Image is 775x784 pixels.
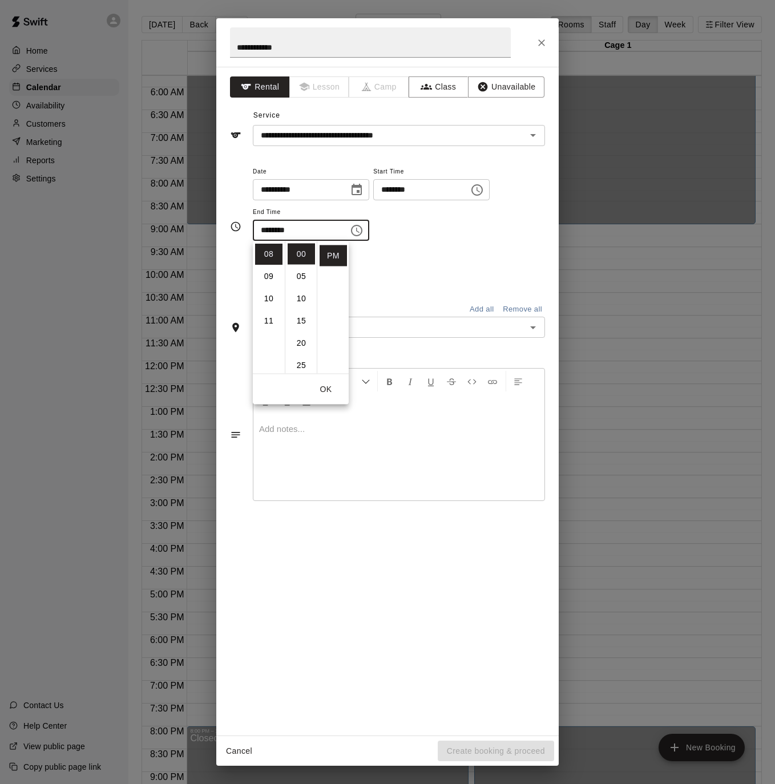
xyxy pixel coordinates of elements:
li: PM [320,245,347,266]
li: 0 minutes [288,244,315,265]
svg: Service [230,130,241,141]
li: 20 minutes [288,333,315,354]
button: Open [525,320,541,336]
span: Camps can only be created in the Services page [349,76,409,98]
button: Format Italics [401,371,420,391]
ul: Select minutes [285,241,317,374]
ul: Select meridiem [317,241,349,374]
li: 8 hours [255,244,282,265]
button: Rental [230,76,290,98]
span: Date [253,164,369,180]
li: 10 hours [255,288,282,309]
button: Remove all [500,301,545,318]
button: Insert Code [462,371,482,391]
button: Choose time, selected time is 7:00 PM [466,179,489,201]
button: OK [308,379,344,400]
li: 9 hours [255,266,282,287]
button: Close [531,33,552,53]
button: Unavailable [468,76,544,98]
li: 11 hours [255,310,282,332]
button: Cancel [221,741,257,762]
button: Format Bold [380,371,399,391]
ul: Select hours [253,241,285,374]
svg: Timing [230,221,241,232]
li: 15 minutes [288,310,315,332]
button: Open [525,127,541,143]
button: Left Align [508,371,528,391]
button: Class [409,76,469,98]
button: Choose time, selected time is 8:00 PM [345,219,368,242]
li: 25 minutes [288,355,315,376]
button: Choose date, selected date is Sep 19, 2025 [345,179,368,201]
span: Start Time [373,164,490,180]
button: Format Underline [421,371,441,391]
span: End Time [253,205,369,220]
span: Lessons must be created in the Services page first [290,76,350,98]
li: 5 minutes [288,266,315,287]
svg: Notes [230,429,241,441]
button: Insert Link [483,371,502,391]
span: Notes [253,347,545,365]
button: Add all [463,301,500,318]
span: Service [253,111,280,119]
button: Format Strikethrough [442,371,461,391]
svg: Rooms [230,322,241,333]
li: 10 minutes [288,288,315,309]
